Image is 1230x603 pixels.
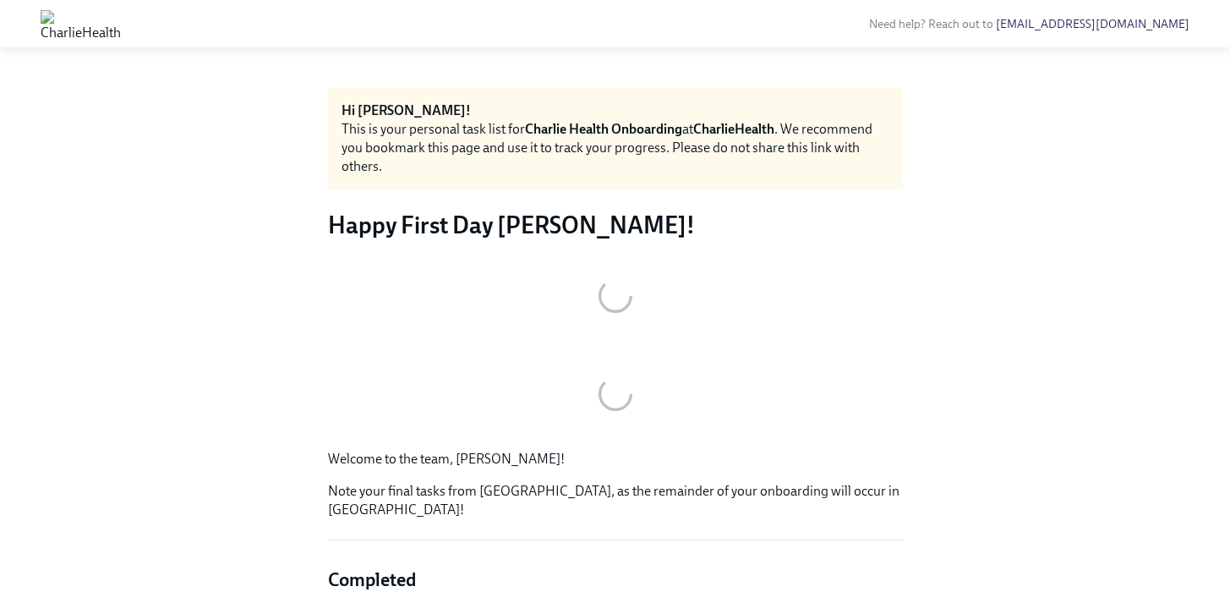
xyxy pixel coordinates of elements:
[996,17,1189,31] a: [EMAIL_ADDRESS][DOMAIN_NAME]
[328,352,903,436] button: Zoom image
[342,102,471,118] strong: Hi [PERSON_NAME]!
[328,567,903,593] h4: Completed
[525,121,682,137] strong: Charlie Health Onboarding
[41,10,121,37] img: CharlieHealth
[342,120,889,176] div: This is your personal task list for at . We recommend you bookmark this page and use it to track ...
[328,254,903,338] button: Zoom image
[328,210,903,240] h3: Happy First Day [PERSON_NAME]!
[328,450,903,469] p: Welcome to the team, [PERSON_NAME]!
[693,121,774,137] strong: CharlieHealth
[869,17,1189,31] span: Need help? Reach out to
[328,482,903,519] p: Note your final tasks from [GEOGRAPHIC_DATA], as the remainder of your onboarding will occur in [...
